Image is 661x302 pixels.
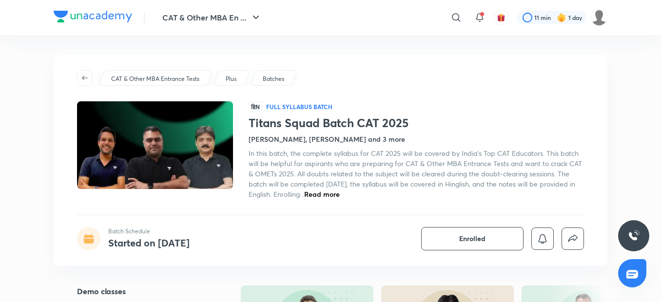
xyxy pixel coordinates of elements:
[591,9,607,26] img: chirag
[421,227,524,250] button: Enrolled
[304,189,340,199] span: Read more
[226,75,236,83] p: Plus
[76,100,234,190] img: Thumbnail
[249,134,405,144] h4: [PERSON_NAME], [PERSON_NAME] and 3 more
[249,149,582,199] span: In this batch, the complete syllabus for CAT 2025 will be covered by India's Top CAT Educators. T...
[249,101,262,112] span: हिN
[459,234,486,244] span: Enrolled
[628,230,640,242] img: ttu
[557,13,566,22] img: streak
[108,227,190,236] p: Batch Schedule
[249,116,584,130] h1: Titans Squad Batch CAT 2025
[156,8,268,27] button: CAT & Other MBA En ...
[111,75,199,83] p: CAT & Other MBA Entrance Tests
[493,10,509,25] button: avatar
[263,75,284,83] p: Batches
[497,13,505,22] img: avatar
[110,75,201,83] a: CAT & Other MBA Entrance Tests
[224,75,238,83] a: Plus
[266,103,332,111] p: Full Syllabus Batch
[54,11,132,25] a: Company Logo
[77,285,210,297] h5: Demo classes
[108,236,190,249] h4: Started on [DATE]
[261,75,286,83] a: Batches
[54,11,132,22] img: Company Logo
